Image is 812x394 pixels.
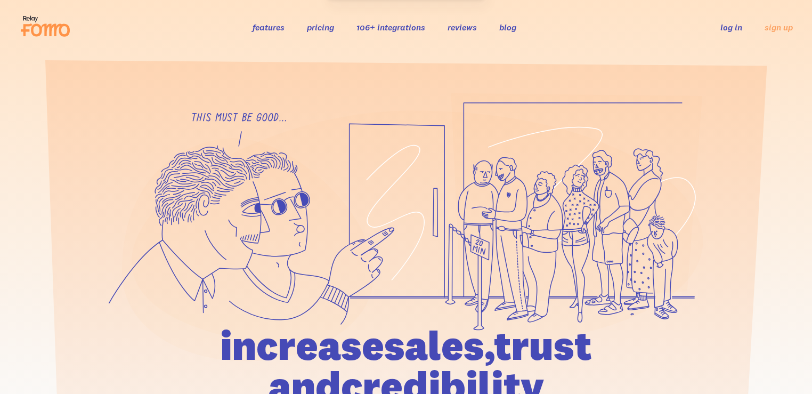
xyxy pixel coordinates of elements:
a: features [253,22,285,33]
a: 106+ integrations [356,22,425,33]
a: pricing [307,22,334,33]
a: log in [720,22,742,33]
a: blog [499,22,516,33]
a: reviews [448,22,477,33]
a: sign up [765,22,793,33]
